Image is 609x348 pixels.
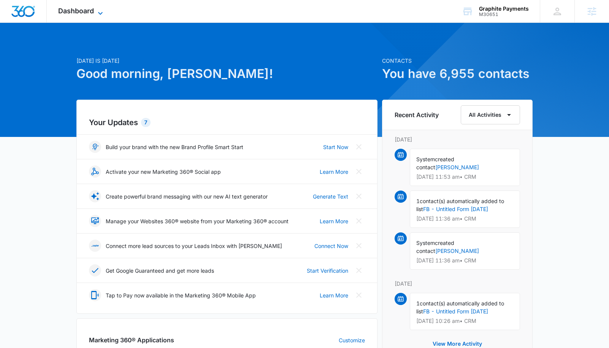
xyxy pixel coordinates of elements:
[416,258,514,263] p: [DATE] 11:36 am • CRM
[416,300,504,315] span: contact(s) automatically added to list
[416,156,435,162] span: System
[395,280,520,288] p: [DATE]
[106,267,214,275] p: Get Google Guaranteed and get more leads
[353,240,365,252] button: Close
[416,240,454,254] span: created contact
[353,289,365,301] button: Close
[89,117,365,128] h2: Your Updates
[106,242,282,250] p: Connect more lead sources to your Leads Inbox with [PERSON_NAME]
[323,143,348,151] a: Start Now
[106,143,243,151] p: Build your brand with the new Brand Profile Smart Start
[106,217,289,225] p: Manage your Websites 360® website from your Marketing 360® account
[320,217,348,225] a: Learn More
[423,308,488,315] a: FB - Untitled Form [DATE]
[76,57,377,65] p: [DATE] is [DATE]
[382,65,533,83] h1: You have 6,955 contacts
[416,156,454,170] span: created contact
[141,118,151,127] div: 7
[479,6,529,12] div: account name
[313,192,348,200] a: Generate Text
[416,318,514,324] p: [DATE] 10:26 am • CRM
[89,335,174,345] h2: Marketing 360® Applications
[353,165,365,178] button: Close
[58,7,94,15] span: Dashboard
[76,65,377,83] h1: Good morning, [PERSON_NAME]!
[339,336,365,344] a: Customize
[106,291,256,299] p: Tap to Pay now available in the Marketing 360® Mobile App
[382,57,533,65] p: Contacts
[314,242,348,250] a: Connect Now
[106,168,221,176] p: Activate your new Marketing 360® Social app
[353,190,365,202] button: Close
[320,168,348,176] a: Learn More
[416,240,435,246] span: System
[106,192,268,200] p: Create powerful brand messaging with our new AI text generator
[416,300,420,307] span: 1
[416,198,420,204] span: 1
[416,216,514,221] p: [DATE] 11:36 am • CRM
[435,248,479,254] a: [PERSON_NAME]
[353,215,365,227] button: Close
[479,12,529,17] div: account id
[461,105,520,124] button: All Activities
[416,198,504,212] span: contact(s) automatically added to list
[320,291,348,299] a: Learn More
[423,206,488,212] a: FB - Untitled Form [DATE]
[353,264,365,276] button: Close
[307,267,348,275] a: Start Verification
[416,174,514,180] p: [DATE] 11:53 am • CRM
[353,141,365,153] button: Close
[395,110,439,119] h6: Recent Activity
[395,135,520,143] p: [DATE]
[435,164,479,170] a: [PERSON_NAME]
